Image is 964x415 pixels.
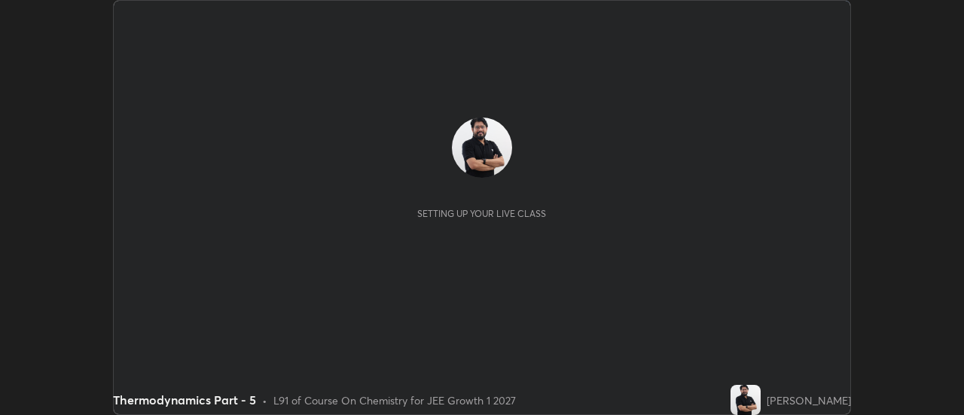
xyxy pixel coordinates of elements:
img: b34798ff5e6b4ad6bbf22d8cad6d1581.jpg [452,117,512,178]
div: Setting up your live class [417,208,546,219]
div: [PERSON_NAME] [767,392,851,408]
div: L91 of Course On Chemistry for JEE Growth 1 2027 [273,392,516,408]
img: b34798ff5e6b4ad6bbf22d8cad6d1581.jpg [731,385,761,415]
div: • [262,392,267,408]
div: Thermodynamics Part - 5 [113,391,256,409]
